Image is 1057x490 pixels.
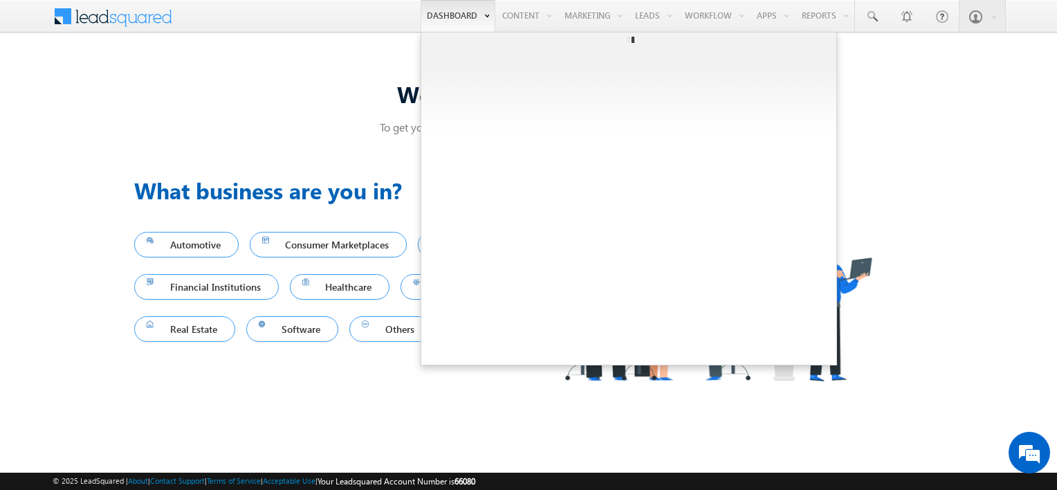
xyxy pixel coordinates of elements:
[147,320,223,338] span: Real Estate
[134,120,923,134] p: To get you started, help us understand a few things about you!
[302,278,378,296] span: Healthcare
[134,79,923,109] div: Welcome Aboard! Admin
[207,476,261,485] a: Terms of Service
[134,174,528,207] h3: What business are you in?
[147,278,266,296] span: Financial Institutions
[413,278,480,296] span: Logistics
[362,320,420,338] span: Others
[128,476,148,485] a: About
[150,476,205,485] a: Contact Support
[263,476,315,485] a: Acceptable Use
[262,235,395,254] span: Consumer Marketplaces
[53,475,475,488] span: © 2025 LeadSquared | | | | |
[259,320,327,338] span: Software
[147,235,226,254] span: Automotive
[318,476,475,487] span: Your Leadsquared Account Number is
[454,476,475,487] span: 66080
